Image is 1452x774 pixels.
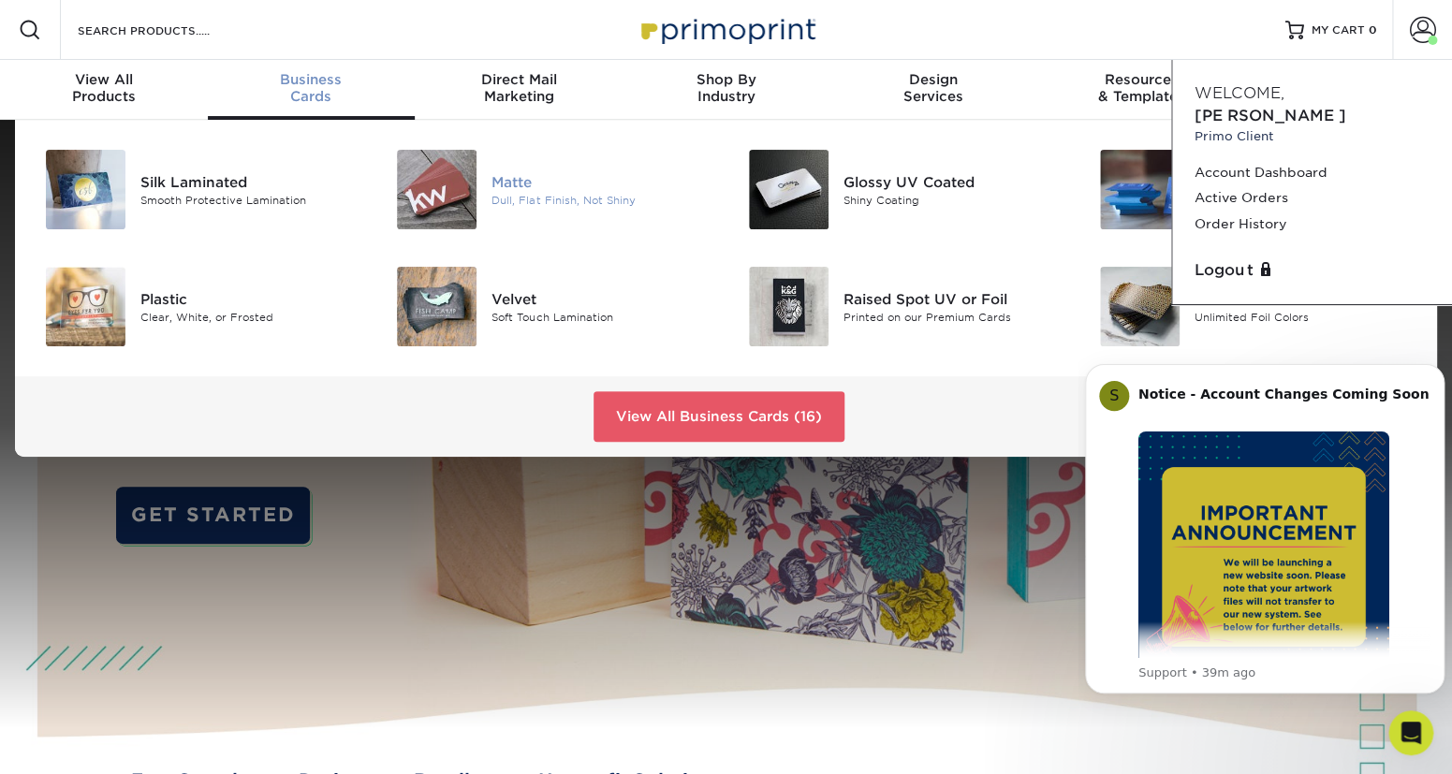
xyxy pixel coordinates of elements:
div: Services [829,71,1037,105]
input: SEARCH PRODUCTS..... [76,19,258,41]
div: Raised Spot UV or Foil [843,288,1063,309]
a: Resources& Templates [1037,60,1245,120]
div: Shiny Coating [843,192,1063,208]
small: Primo Client [1195,127,1430,145]
a: Account Dashboard [1195,160,1430,185]
span: [PERSON_NAME] [1195,107,1346,124]
a: View All Business Cards (16) [594,391,844,442]
a: Inline Foil Business Cards Inline Foil Unlimited Foil Colors [1092,259,1415,354]
a: Velvet Business Cards Velvet Soft Touch Lamination [389,259,711,354]
img: Velvet Business Cards [397,267,477,346]
div: Soft Touch Lamination [491,309,711,325]
img: Raised Spot UV or Foil Business Cards [749,267,829,346]
iframe: Google Customer Reviews [5,717,159,767]
a: Logout [1195,259,1430,282]
a: Raised Spot UV or Foil Business Cards Raised Spot UV or Foil Printed on our Premium Cards [741,259,1063,354]
span: Resources [1037,71,1245,88]
a: Matte Business Cards Matte Dull, Flat Finish, Not Shiny [389,142,711,237]
div: Clear, White, or Frosted [140,309,360,325]
a: Silk Laminated Business Cards Silk Laminated Smooth Protective Lamination [37,142,360,237]
a: Active Orders [1195,185,1430,211]
img: Silk Laminated Business Cards [46,150,125,229]
span: MY CART [1312,22,1365,38]
a: Plastic Business Cards Plastic Clear, White, or Frosted [37,259,360,354]
span: Welcome, [1195,84,1284,102]
div: Smooth Protective Lamination [140,192,360,208]
iframe: Intercom live chat [1388,710,1433,755]
img: Plastic Business Cards [46,267,125,346]
a: BusinessCards [208,60,416,120]
img: Matte Business Cards [397,150,477,229]
iframe: Intercom notifications message [1078,336,1452,723]
a: Painted Edge Business Cards Painted Edge Our Thickest (32PT) Stock [1092,142,1415,237]
span: 0 [1369,23,1377,37]
div: Industry [623,71,830,105]
span: Business [208,71,416,88]
img: Painted Edge Business Cards [1100,150,1180,229]
div: Cards [208,71,416,105]
div: Silk Laminated [140,171,360,192]
div: Dull, Flat Finish, Not Shiny [491,192,711,208]
div: Glossy UV Coated [843,171,1063,192]
div: Marketing [415,71,623,105]
span: Direct Mail [415,71,623,88]
span: Shop By [623,71,830,88]
img: Glossy UV Coated Business Cards [749,150,829,229]
a: Order History [1195,212,1430,237]
img: Inline Foil Business Cards [1100,267,1180,346]
div: Printed on our Premium Cards [843,309,1063,325]
a: DesignServices [829,60,1037,120]
img: Primoprint [633,9,820,50]
div: & Templates [1037,71,1245,105]
div: Unlimited Foil Colors [1195,309,1415,325]
a: Glossy UV Coated Business Cards Glossy UV Coated Shiny Coating [741,142,1063,237]
div: Velvet [491,288,711,309]
div: Matte [491,171,711,192]
a: Direct MailMarketing [415,60,623,120]
span: Design [829,71,1037,88]
a: Shop ByIndustry [623,60,830,120]
div: Plastic [140,288,360,309]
